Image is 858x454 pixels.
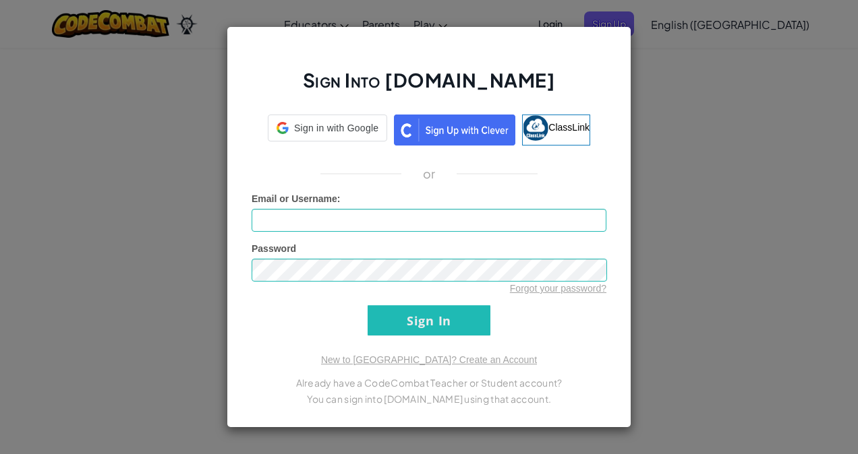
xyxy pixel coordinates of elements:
[252,193,337,204] span: Email or Username
[252,375,606,391] p: Already have a CodeCombat Teacher or Student account?
[394,115,515,145] img: clever_sso_button@2x.png
[294,121,378,135] span: Sign in with Google
[368,305,490,335] input: Sign In
[252,192,341,205] label: :
[523,115,548,141] img: classlink-logo-small.png
[252,391,606,407] p: You can sign into [DOMAIN_NAME] using that account.
[252,67,606,106] h2: Sign Into [DOMAIN_NAME]
[252,243,296,254] span: Password
[268,115,387,145] a: Sign in with Google
[268,115,387,141] div: Sign in with Google
[321,354,537,365] a: New to [GEOGRAPHIC_DATA]? Create an Account
[548,122,590,133] span: ClassLink
[510,283,606,294] a: Forgot your password?
[423,166,436,182] p: or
